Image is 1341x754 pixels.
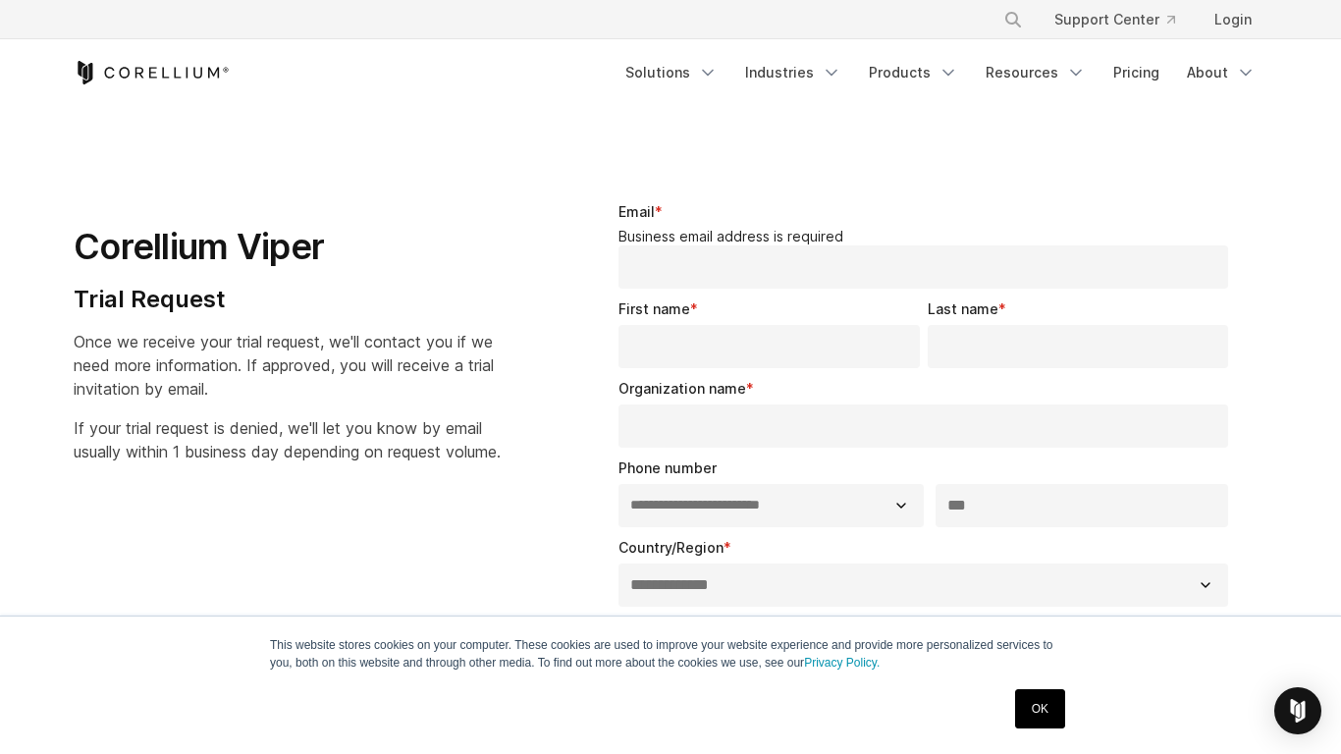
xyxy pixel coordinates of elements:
[857,55,970,90] a: Products
[618,380,746,397] span: Organization name
[995,2,1031,37] button: Search
[614,55,1267,90] div: Navigation Menu
[618,228,1236,245] legend: Business email address is required
[618,539,724,556] span: Country/Region
[1175,55,1267,90] a: About
[980,2,1267,37] div: Navigation Menu
[618,300,690,317] span: First name
[618,459,717,476] span: Phone number
[804,656,880,670] a: Privacy Policy.
[928,300,998,317] span: Last name
[74,61,230,84] a: Corellium Home
[1015,689,1065,728] a: OK
[1039,2,1191,37] a: Support Center
[1274,687,1321,734] div: Open Intercom Messenger
[733,55,853,90] a: Industries
[270,636,1071,672] p: This website stores cookies on your computer. These cookies are used to improve your website expe...
[614,55,729,90] a: Solutions
[74,332,494,399] span: Once we receive your trial request, we'll contact you if we need more information. If approved, y...
[1199,2,1267,37] a: Login
[74,225,501,269] h1: Corellium Viper
[974,55,1098,90] a: Resources
[74,418,501,461] span: If your trial request is denied, we'll let you know by email usually within 1 business day depend...
[618,203,655,220] span: Email
[1101,55,1171,90] a: Pricing
[74,285,501,314] h4: Trial Request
